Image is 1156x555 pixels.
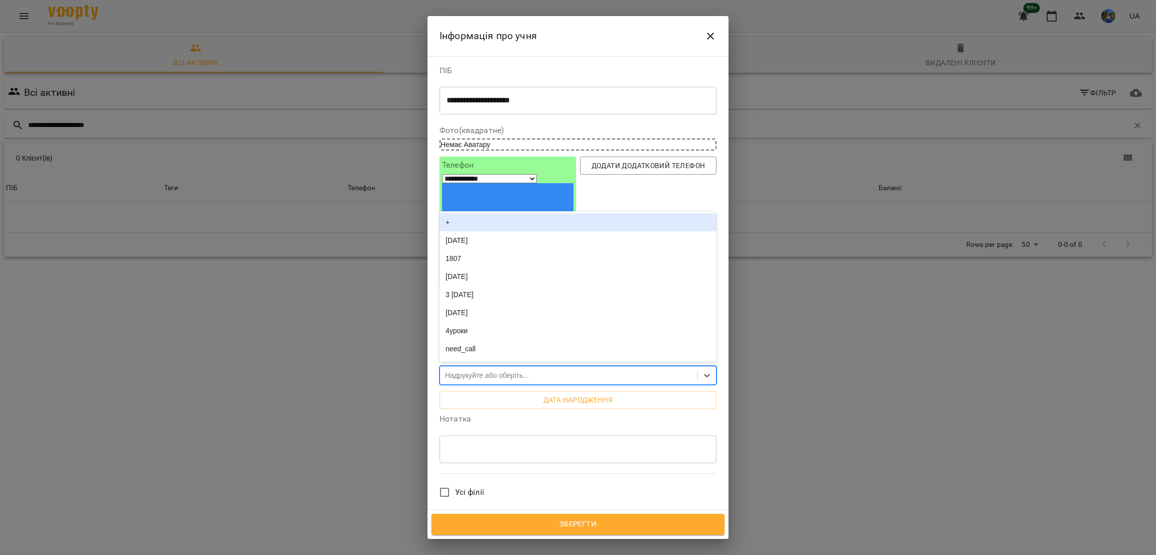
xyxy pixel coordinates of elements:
[442,183,573,271] img: Ukraine
[455,486,484,498] span: Усі філії
[441,141,490,149] span: Немає Аватару
[440,322,716,340] div: 4уроки
[443,518,713,531] span: Зберегти
[440,67,716,75] label: ПІБ
[698,24,723,48] button: Close
[442,161,573,169] label: Телефон
[440,304,716,322] div: [DATE]
[440,249,716,267] div: 1807
[440,415,716,423] label: Нотатка
[440,340,716,358] div: need_call
[431,514,725,535] button: Зберегти
[440,213,716,231] div: +
[440,126,716,134] label: Фото(квадратне)
[440,391,716,409] button: Дата народження
[445,370,529,380] div: Надрукуйте або оберіть...
[440,286,716,304] div: 3 [DATE]
[580,157,716,175] button: Додати додатковий телефон
[448,394,708,406] span: Дата народження
[588,160,708,172] span: Додати додатковий телефон
[440,358,716,376] div: [PERSON_NAME]
[440,267,716,286] div: [DATE]
[440,354,716,362] label: Теги
[440,231,716,249] div: [DATE]
[442,174,537,183] select: Phone number country
[440,28,537,44] h6: Інформація про учня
